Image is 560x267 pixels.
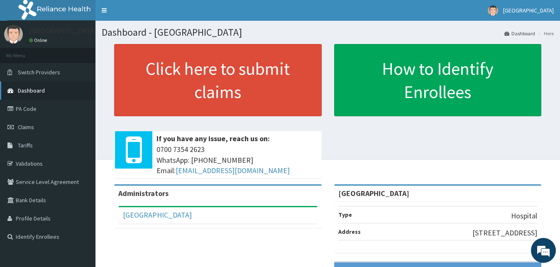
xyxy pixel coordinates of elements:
b: If you have any issue, reach us on: [157,134,270,143]
span: Claims [18,123,34,131]
div: Chat with us now [43,47,139,57]
span: We're online! [48,81,115,164]
p: [STREET_ADDRESS] [472,228,537,238]
div: Minimize live chat window [136,4,156,24]
b: Address [338,228,361,235]
span: Switch Providers [18,69,60,76]
span: Tariffs [18,142,33,149]
a: Online [29,37,49,43]
a: [GEOGRAPHIC_DATA] [123,210,192,220]
h1: Dashboard - [GEOGRAPHIC_DATA] [102,27,554,38]
b: Administrators [118,189,169,198]
b: Type [338,211,352,218]
img: User Image [4,25,23,44]
img: User Image [488,5,498,16]
textarea: Type your message and hit 'Enter' [4,179,158,208]
a: How to Identify Enrollees [334,44,542,116]
p: Hospital [511,211,537,221]
span: Dashboard [18,87,45,94]
p: [GEOGRAPHIC_DATA] [29,27,98,34]
img: d_794563401_company_1708531726252_794563401 [15,42,34,62]
span: [GEOGRAPHIC_DATA] [503,7,554,14]
a: Click here to submit claims [114,44,322,116]
a: [EMAIL_ADDRESS][DOMAIN_NAME] [176,166,290,175]
a: Dashboard [504,30,535,37]
strong: [GEOGRAPHIC_DATA] [338,189,409,198]
span: 0700 7354 2623 WhatsApp: [PHONE_NUMBER] Email: [157,144,318,176]
li: Here [536,30,554,37]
